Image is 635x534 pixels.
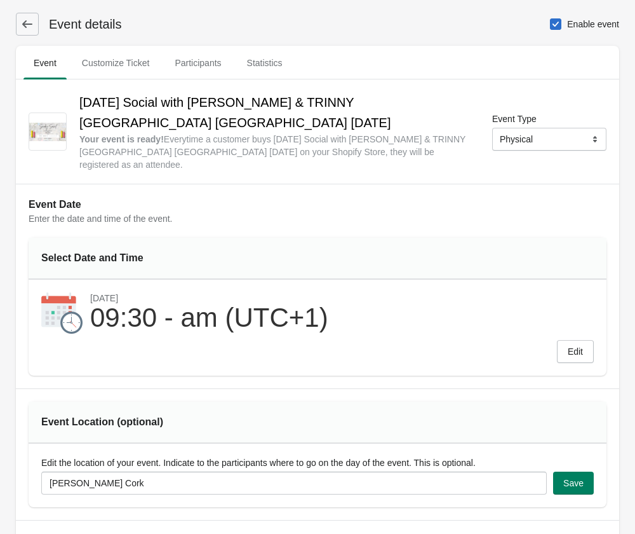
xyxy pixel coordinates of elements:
[567,18,619,31] span: Enable event
[164,51,231,74] span: Participants
[29,197,606,212] h2: Event Date
[41,414,207,430] div: Event Location (optional)
[492,113,537,125] label: Event Type
[41,472,547,495] input: 123 Street, City, 111111 (optional)
[23,51,67,74] span: Event
[563,478,584,488] span: Save
[72,51,160,74] span: Customize Ticket
[90,292,328,304] div: [DATE]
[553,472,594,495] button: Save
[41,456,476,469] label: Edit the location of your event. Indicate to the participants where to go on the day of the event...
[79,134,164,144] strong: Your event is ready !
[79,133,471,171] div: Everytime a customer buys [DATE] Social with [PERSON_NAME] & TRINNY [GEOGRAPHIC_DATA] [GEOGRAPHIC...
[557,340,594,363] button: Edit
[237,51,293,74] span: Statistics
[41,250,207,266] div: Select Date and Time
[90,304,328,332] div: 09:30 - am (UTC+1)
[29,123,66,141] img: IMG_21432.jpg
[39,15,122,33] h1: Event details
[568,346,583,357] span: Edit
[29,214,172,224] span: Enter the date and time of the event.
[41,292,83,334] img: calendar-9220d27974dede90758afcd34f990835.png
[79,92,471,133] h2: [DATE] Social with [PERSON_NAME] & TRINNY [GEOGRAPHIC_DATA] [GEOGRAPHIC_DATA] [DATE]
